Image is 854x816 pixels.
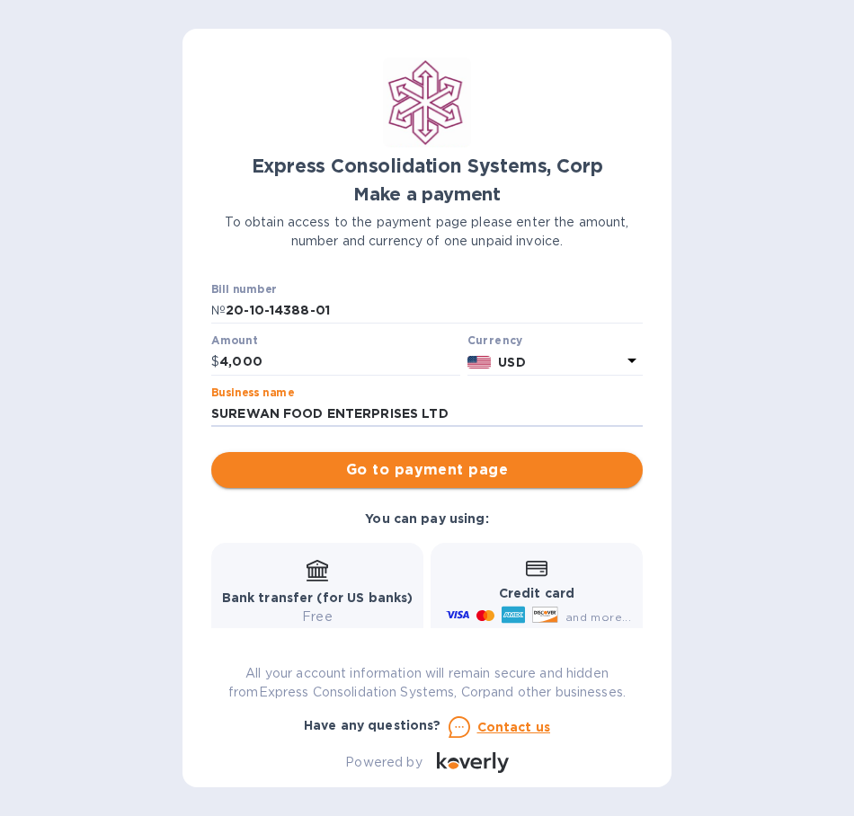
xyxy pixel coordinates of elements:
[211,387,294,398] label: Business name
[211,284,276,295] label: Bill number
[211,664,643,702] p: All your account information will remain secure and hidden from Express Consolidation Systems, Co...
[226,459,628,481] span: Go to payment page
[211,352,219,371] p: $
[211,184,643,205] h1: Make a payment
[211,401,643,428] input: Enter business name
[219,349,460,376] input: 0.00
[211,336,257,347] label: Amount
[345,753,422,772] p: Powered by
[477,720,551,734] u: Contact us
[252,155,603,177] b: Express Consolidation Systems, Corp
[499,586,574,600] b: Credit card
[211,452,643,488] button: Go to payment page
[565,610,631,624] span: and more...
[467,356,492,368] img: USD
[222,608,414,626] p: Free
[467,333,523,347] b: Currency
[304,718,441,732] b: Have any questions?
[365,511,488,526] b: You can pay using:
[211,301,226,320] p: №
[498,355,525,369] b: USD
[211,213,643,251] p: To obtain access to the payment page please enter the amount, number and currency of one unpaid i...
[226,297,643,324] input: Enter bill number
[222,590,414,605] b: Bank transfer (for US banks)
